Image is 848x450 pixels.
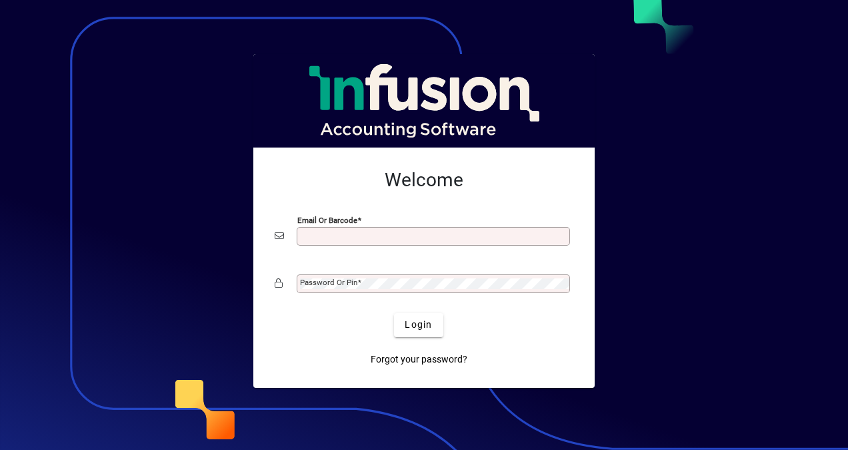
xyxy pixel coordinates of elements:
[297,215,357,224] mat-label: Email or Barcode
[405,318,432,332] span: Login
[394,313,443,337] button: Login
[365,348,473,372] a: Forgot your password?
[300,278,357,287] mat-label: Password or Pin
[275,169,573,192] h2: Welcome
[371,353,467,367] span: Forgot your password?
